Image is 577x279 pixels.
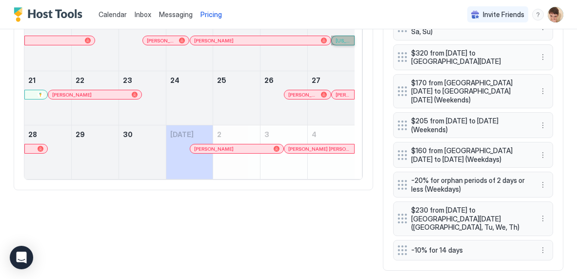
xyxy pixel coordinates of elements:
[393,74,553,109] div: $170 from [GEOGRAPHIC_DATA][DATE] to [GEOGRAPHIC_DATA][DATE] (Weekends) menu
[483,10,524,19] span: Invite Friends
[393,201,553,236] div: $230 from [DATE] to [GEOGRAPHIC_DATA][DATE] ([GEOGRAPHIC_DATA], Tu, We, Th) menu
[119,71,166,125] td: September 23, 2025
[264,76,274,84] span: 26
[119,17,166,71] td: September 16, 2025
[393,44,553,70] div: $320 from [DATE] to [GEOGRAPHIC_DATA][DATE] menu
[537,85,549,97] div: menu
[260,71,308,125] td: September 26, 2025
[24,71,71,89] a: September 21, 2025
[307,125,355,179] td: October 4, 2025
[123,130,133,139] span: 30
[72,71,119,89] a: September 22, 2025
[194,146,234,152] span: [PERSON_NAME]
[99,9,127,20] a: Calendar
[393,240,553,260] div: -10% for 14 days menu
[288,146,350,152] span: [PERSON_NAME] [PERSON_NAME]
[307,17,355,71] td: September 20, 2025
[537,244,549,256] button: More options
[213,125,260,143] a: October 2, 2025
[119,125,166,179] td: September 30, 2025
[147,38,185,44] div: [PERSON_NAME]
[194,146,279,152] div: [PERSON_NAME]
[170,130,194,139] span: [DATE]
[24,125,72,179] td: September 28, 2025
[537,51,549,63] button: More options
[411,49,527,66] span: $320 from [DATE] to [GEOGRAPHIC_DATA][DATE]
[200,10,222,19] span: Pricing
[213,71,260,89] a: September 25, 2025
[119,71,166,89] a: September 23, 2025
[393,142,553,168] div: $160 from [GEOGRAPHIC_DATA][DATE] to [DATE] (Weekdays) menu
[194,38,327,44] div: [PERSON_NAME]
[10,246,33,269] div: Open Intercom Messenger
[260,125,308,179] td: October 3, 2025
[411,246,527,255] span: -10% for 14 days
[312,76,320,84] span: 27
[24,125,71,143] a: September 28, 2025
[135,10,151,19] span: Inbox
[72,125,119,179] td: September 29, 2025
[537,120,549,131] button: More options
[166,71,213,89] a: September 24, 2025
[393,112,553,138] div: $205 from [DATE] to [DATE] (Weekends) menu
[537,51,549,63] div: menu
[288,92,326,98] div: [PERSON_NAME]
[194,38,234,44] span: [PERSON_NAME]
[213,125,260,179] td: October 2, 2025
[411,79,527,104] span: $170 from [GEOGRAPHIC_DATA][DATE] to [GEOGRAPHIC_DATA][DATE] (Weekends)
[72,125,119,143] a: September 29, 2025
[166,17,213,71] td: September 17, 2025
[217,76,226,84] span: 25
[532,9,544,20] div: menu
[119,125,166,143] a: September 30, 2025
[393,172,553,198] div: -20% for orphan periods of 2 days or less (Weekdays) menu
[72,17,119,71] td: September 15, 2025
[537,85,549,97] button: More options
[166,71,213,125] td: September 24, 2025
[307,71,355,125] td: September 27, 2025
[548,7,563,22] div: User profile
[308,71,355,89] a: September 27, 2025
[24,17,72,71] td: September 14, 2025
[72,71,119,125] td: September 22, 2025
[28,76,36,84] span: 21
[411,117,527,134] span: $205 from [DATE] to [DATE] (Weekends)
[537,120,549,131] div: menu
[166,125,213,179] td: October 1, 2025
[76,130,85,139] span: 29
[123,76,132,84] span: 23
[537,179,549,191] button: More options
[336,92,350,98] span: [PERSON_NAME] Heritage
[260,71,307,89] a: September 26, 2025
[288,92,317,98] span: [PERSON_NAME]
[411,146,527,163] span: $160 from [GEOGRAPHIC_DATA][DATE] to [DATE] (Weekdays)
[24,71,72,125] td: September 21, 2025
[159,10,193,19] span: Messaging
[52,92,138,98] div: [PERSON_NAME]
[147,38,175,44] span: [PERSON_NAME]
[170,76,179,84] span: 24
[76,76,84,84] span: 22
[308,125,355,143] a: October 4, 2025
[264,130,269,139] span: 3
[537,244,549,256] div: menu
[135,9,151,20] a: Inbox
[52,92,92,98] span: [PERSON_NAME]
[28,130,37,139] span: 28
[99,10,127,19] span: Calendar
[260,125,307,143] a: October 3, 2025
[217,130,221,139] span: 2
[537,149,549,161] button: More options
[537,179,549,191] div: menu
[312,130,317,139] span: 4
[14,7,87,22] a: Host Tools Logo
[411,176,527,193] span: -20% for orphan periods of 2 days or less (Weekdays)
[213,71,260,125] td: September 25, 2025
[537,149,549,161] div: menu
[166,125,213,143] a: October 1, 2025
[159,9,193,20] a: Messaging
[537,213,549,224] button: More options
